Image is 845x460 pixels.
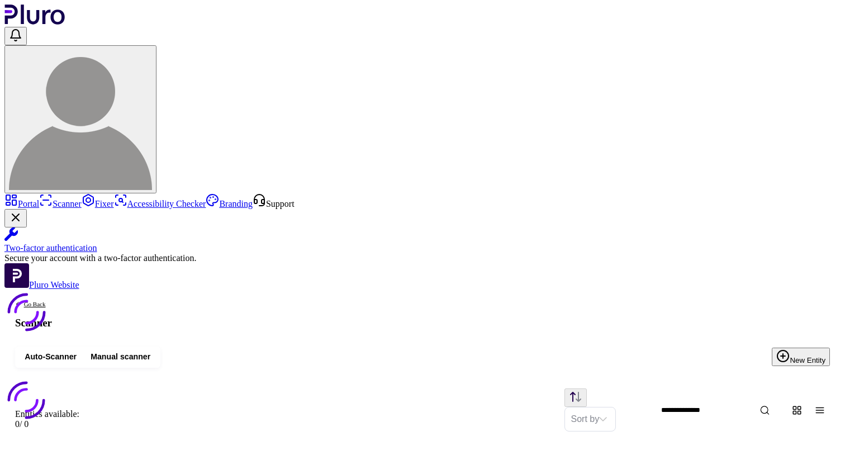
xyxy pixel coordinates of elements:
div: Secure your account with a two-factor authentication. [4,253,841,263]
div: Set sorting [564,407,616,431]
a: Fixer [82,199,114,208]
div: Two-factor authentication [4,243,841,253]
button: User avatar [4,45,156,193]
button: Change content view type to table [810,401,830,420]
img: User avatar [9,47,152,190]
input: Website Search [654,401,805,419]
span: 0 / [15,419,22,429]
a: Accessibility Checker [114,199,206,208]
button: New Entity [772,348,830,366]
span: Manual scanner [91,352,150,362]
a: Branding [206,199,253,208]
button: Auto-Scanner [18,349,84,365]
button: Change sorting direction [564,388,587,407]
a: Scanner [39,199,82,208]
button: Close Two-factor authentication notification [4,209,27,227]
a: Open Support screen [253,199,295,208]
a: Two-factor authentication [4,227,841,253]
div: 0 [15,419,79,429]
aside: Sidebar menu [4,193,841,290]
span: Auto-Scanner [25,352,77,362]
a: Open Pluro Website [4,280,79,290]
button: Open notifications, you have undefined new notifications [4,27,27,45]
a: Logo [4,17,65,26]
button: Manual scanner [84,349,158,365]
a: Portal [4,199,39,208]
